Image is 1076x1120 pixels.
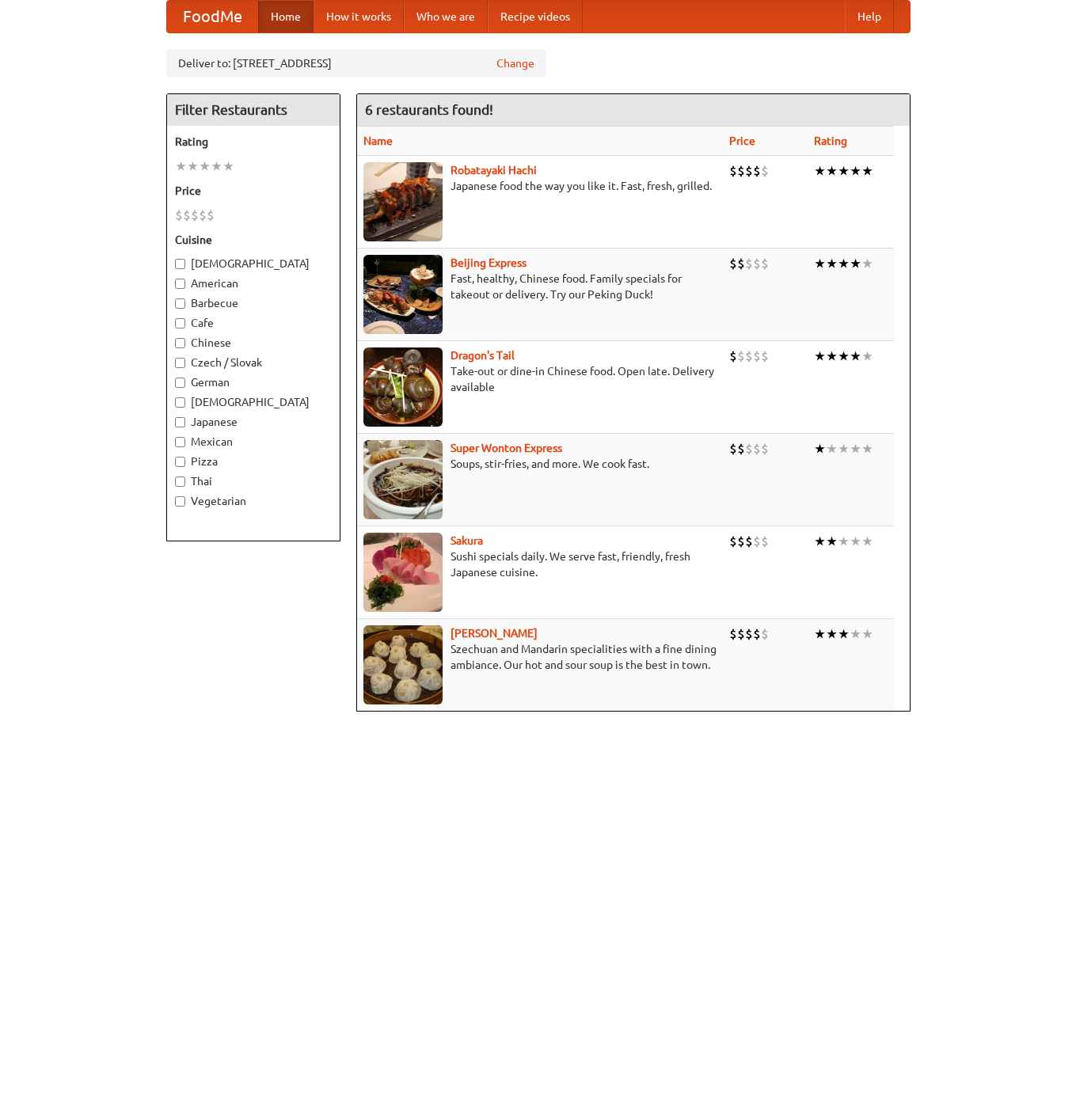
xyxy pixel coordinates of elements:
[729,162,737,180] li: $
[826,625,838,643] li: ★
[826,162,838,180] li: ★
[861,625,873,643] li: ★
[850,533,861,550] li: ★
[258,1,314,32] a: Home
[175,496,185,507] input: Vegetarian
[175,318,185,328] input: Cafe
[199,158,211,175] li: ★
[187,158,199,175] li: ★
[737,440,745,457] li: $
[753,625,761,643] li: $
[729,347,737,365] li: $
[175,298,185,309] input: Barbecue
[363,178,717,194] p: Japanese food the way you like it. Fast, fresh, grilled.
[826,347,838,365] li: ★
[451,627,538,640] a: [PERSON_NAME]
[737,255,745,272] li: $
[175,374,332,390] label: German
[175,476,185,487] input: Thai
[745,347,753,365] li: $
[175,158,187,175] li: ★
[753,440,761,457] li: $
[861,533,873,550] li: ★
[761,533,769,550] li: $
[737,347,745,365] li: $
[175,493,332,509] label: Vegetarian
[363,440,443,519] img: superwonton.jpg
[175,279,185,289] input: American
[814,625,826,643] li: ★
[175,473,332,489] label: Thai
[175,414,332,430] label: Japanese
[753,162,761,180] li: $
[737,162,745,180] li: $
[363,549,717,580] p: Sushi specials daily. We serve fast, friendly, fresh Japanese cuisine.
[753,347,761,365] li: $
[729,255,737,272] li: $
[211,158,222,175] li: ★
[850,347,861,365] li: ★
[451,164,537,177] a: Robatayaki Hachi
[850,255,861,272] li: ★
[814,162,826,180] li: ★
[496,55,534,71] a: Change
[861,162,873,180] li: ★
[737,533,745,550] li: $
[838,255,850,272] li: ★
[451,256,527,269] a: Beijing Express
[737,625,745,643] li: $
[838,347,850,365] li: ★
[207,207,215,224] li: $
[814,135,847,147] a: Rating
[745,255,753,272] li: $
[814,533,826,550] li: ★
[850,625,861,643] li: ★
[363,363,717,395] p: Take-out or dine-in Chinese food. Open late. Delivery available
[729,625,737,643] li: $
[814,255,826,272] li: ★
[167,94,340,126] h4: Filter Restaurants
[363,625,443,704] img: shandong.jpg
[175,457,185,467] input: Pizza
[745,162,753,180] li: $
[745,625,753,643] li: $
[314,1,404,32] a: How it works
[838,533,850,550] li: ★
[363,641,717,673] p: Szechuan and Mandarin specialities with a fine dining ambiance. Our hot and sour soup is the best...
[404,1,488,32] a: Who we are
[167,1,258,32] a: FoodMe
[814,347,826,365] li: ★
[365,102,493,117] ng-pluralize: 6 restaurants found!
[363,456,717,472] p: Soups, stir-fries, and more. We cook fast.
[729,533,737,550] li: $
[199,207,207,224] li: $
[363,271,717,302] p: Fast, healthy, Chinese food. Family specials for takeout or delivery. Try our Peking Duck!
[175,437,185,447] input: Mexican
[845,1,894,32] a: Help
[826,255,838,272] li: ★
[175,397,185,408] input: [DEMOGRAPHIC_DATA]
[175,259,185,269] input: [DEMOGRAPHIC_DATA]
[838,162,850,180] li: ★
[761,347,769,365] li: $
[175,335,332,351] label: Chinese
[861,440,873,457] li: ★
[761,440,769,457] li: $
[761,255,769,272] li: $
[175,315,332,331] label: Cafe
[861,347,873,365] li: ★
[175,338,185,348] input: Chinese
[191,207,199,224] li: $
[363,533,443,612] img: sakura.jpg
[850,440,861,457] li: ★
[175,183,332,199] h5: Price
[451,349,515,362] b: Dragon's Tail
[175,207,183,224] li: $
[826,533,838,550] li: ★
[175,434,332,450] label: Mexican
[826,440,838,457] li: ★
[753,255,761,272] li: $
[745,533,753,550] li: $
